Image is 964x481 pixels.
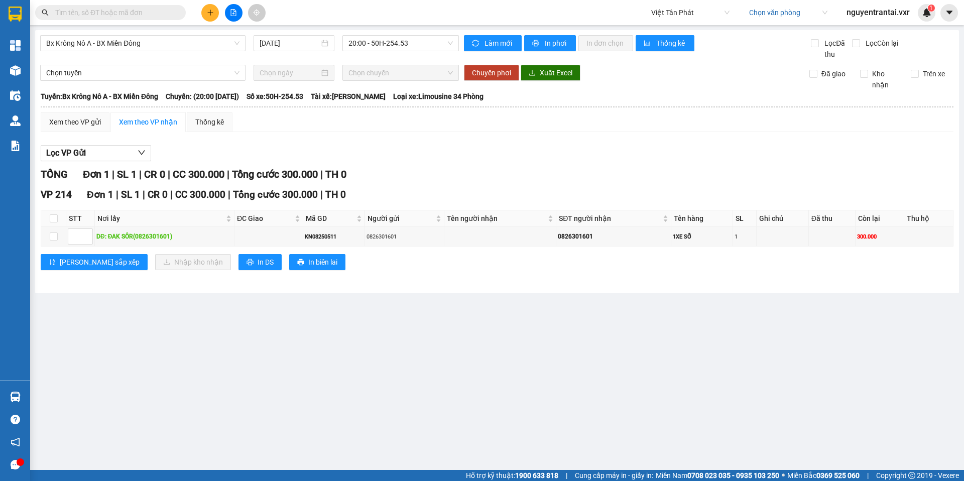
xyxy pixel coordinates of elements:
[41,254,148,270] button: sort-ascending[PERSON_NAME] sắp xếp
[303,227,365,247] td: KN08250511
[545,38,568,49] span: In phơi
[367,232,442,241] div: 0826301601
[644,40,652,48] span: bar-chart
[908,472,915,479] span: copyright
[148,189,168,200] span: CR 0
[144,168,165,180] span: CR 0
[60,257,140,268] span: [PERSON_NAME] sắp xếp
[540,67,572,78] span: Xuất Excel
[945,8,954,17] span: caret-down
[155,254,231,270] button: downloadNhập kho nhận
[651,5,730,20] span: Việt Tân Phát
[868,68,903,90] span: Kho nhận
[447,213,546,224] span: Tên người nhận
[119,116,177,128] div: Xem theo VP nhận
[673,232,731,241] div: 1XE SỐ
[856,210,904,227] th: Còn lại
[862,38,900,49] span: Lọc Còn lại
[10,392,21,402] img: warehouse-icon
[11,460,20,469] span: message
[55,7,174,18] input: Tìm tên, số ĐT hoặc mã đơn
[325,168,346,180] span: TH 0
[485,38,514,49] span: Làm mới
[524,35,576,51] button: printerIn phơi
[348,36,453,51] span: 20:00 - 50H-254.53
[201,4,219,22] button: plus
[529,69,536,77] span: download
[735,232,755,241] div: 1
[325,189,346,200] span: TH 0
[320,168,323,180] span: |
[96,232,232,242] div: DĐ: ĐAK SÔR(0826301601)
[816,471,860,479] strong: 0369 525 060
[11,437,20,447] span: notification
[42,9,49,16] span: search
[521,65,580,81] button: downloadXuất Excel
[248,4,266,22] button: aim
[558,232,669,242] div: 0826301601
[9,7,22,22] img: logo-vxr
[289,254,345,270] button: printerIn biên lai
[838,6,918,19] span: nguyentrantai.vxr
[170,189,173,200] span: |
[809,210,856,227] th: Đã thu
[10,40,21,51] img: dashboard-icon
[46,65,239,80] span: Chọn tuyến
[66,210,95,227] th: STT
[247,259,254,267] span: printer
[928,5,935,12] sup: 1
[556,227,671,247] td: 0826301601
[139,168,142,180] span: |
[308,257,337,268] span: In biên lai
[656,38,686,49] span: Thống kê
[138,149,146,157] span: down
[168,168,170,180] span: |
[857,232,902,241] div: 300.000
[305,232,363,241] div: KN08250511
[940,4,958,22] button: caret-down
[867,470,869,481] span: |
[173,168,224,180] span: CC 300.000
[116,189,118,200] span: |
[87,189,113,200] span: Đơn 1
[687,471,779,479] strong: 0708 023 035 - 0935 103 250
[260,38,319,49] input: 15/08/2025
[782,473,785,477] span: ⚪️
[306,213,354,224] span: Mã GD
[464,35,522,51] button: syncLàm mới
[233,189,318,200] span: Tổng cước 300.000
[41,168,68,180] span: TỔNG
[566,470,567,481] span: |
[41,189,72,200] span: VP 214
[532,40,541,48] span: printer
[41,92,158,100] b: Tuyến: Bx Krông Nô A - BX Miền Đông
[757,210,809,227] th: Ghi chú
[817,68,850,79] span: Đã giao
[112,168,114,180] span: |
[466,470,558,481] span: Hỗ trợ kỹ thuật:
[238,254,282,270] button: printerIn DS
[166,91,239,102] span: Chuyến: (20:00 [DATE])
[10,115,21,126] img: warehouse-icon
[733,210,757,227] th: SL
[253,9,260,16] span: aim
[83,168,109,180] span: Đơn 1
[230,9,237,16] span: file-add
[117,168,137,180] span: SL 1
[559,213,661,224] span: SĐT người nhận
[232,168,318,180] span: Tổng cước 300.000
[10,90,21,101] img: warehouse-icon
[260,67,319,78] input: Chọn ngày
[368,213,434,224] span: Người gửi
[207,9,214,16] span: plus
[228,189,230,200] span: |
[175,189,225,200] span: CC 300.000
[247,91,303,102] span: Số xe: 50H-254.53
[578,35,633,51] button: In đơn chọn
[143,189,145,200] span: |
[237,213,293,224] span: ĐC Giao
[929,5,933,12] span: 1
[919,68,949,79] span: Trên xe
[10,65,21,76] img: warehouse-icon
[320,189,323,200] span: |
